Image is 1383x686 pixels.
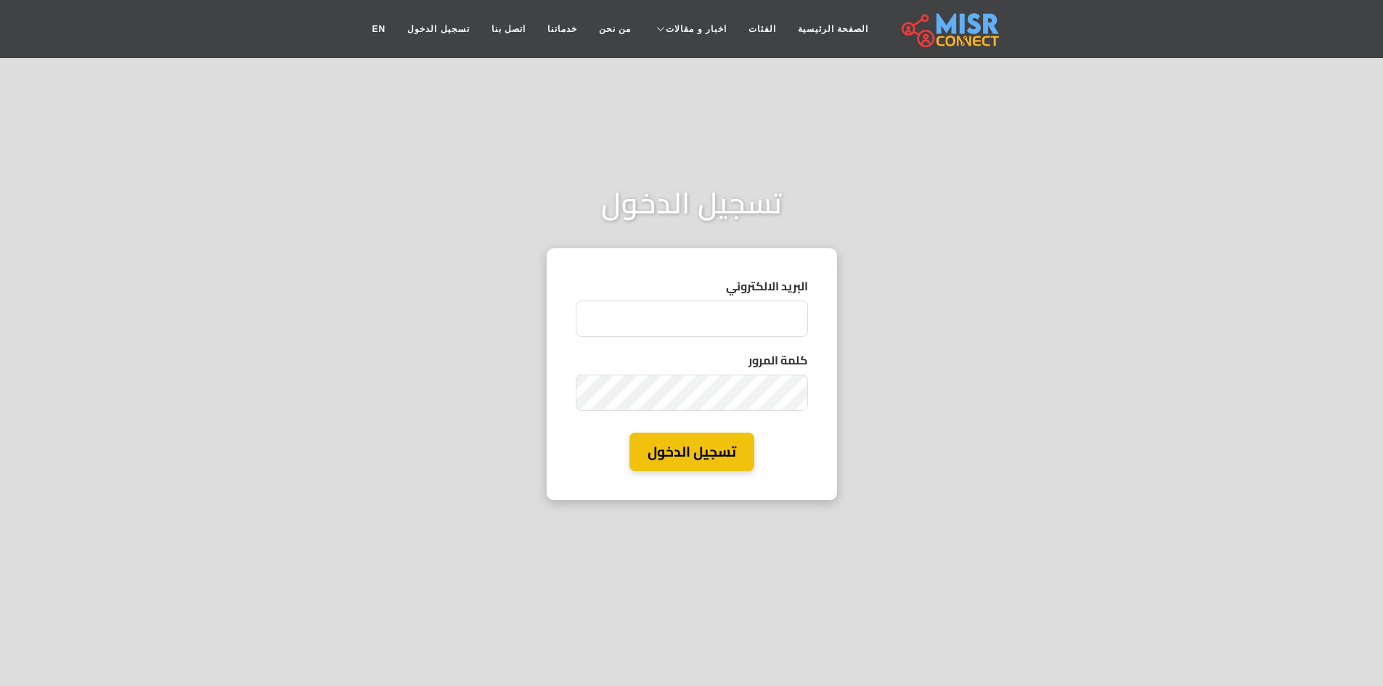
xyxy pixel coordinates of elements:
[396,15,480,43] a: تسجيل الدخول
[537,15,588,43] a: خدماتنا
[666,23,727,36] span: اخبار و مقالات
[576,277,808,295] label: البريد الالكتروني
[588,15,642,43] a: من نحن
[787,15,879,43] a: الصفحة الرئيسية
[601,186,783,221] h2: تسجيل الدخول
[629,433,754,471] button: تسجيل الدخول
[481,15,537,43] a: اتصل بنا
[576,351,808,369] label: كلمة المرور
[642,15,738,43] a: اخبار و مقالات
[902,11,999,47] img: main.misr_connect
[362,15,397,43] a: EN
[738,15,787,43] a: الفئات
